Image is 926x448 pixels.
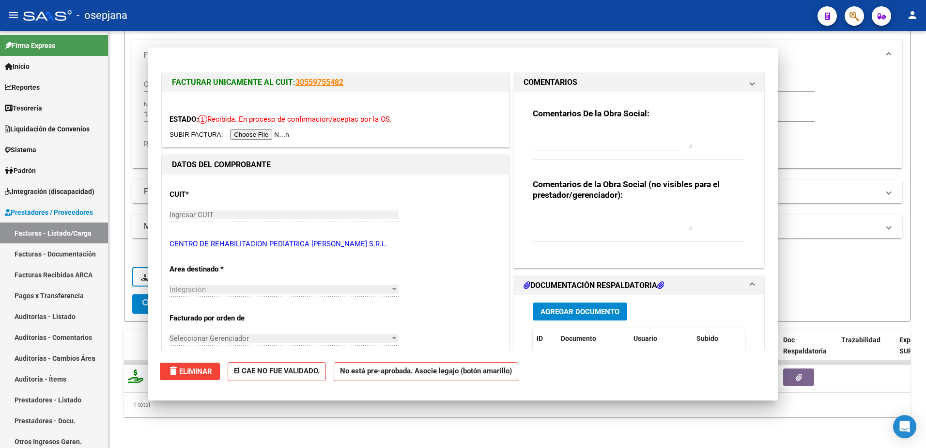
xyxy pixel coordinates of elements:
[295,78,343,87] a: 30559755482
[561,335,596,342] span: Documento
[524,280,664,291] h1: DOCUMENTACIÓN RESPALDATORIA
[198,115,392,124] span: Recibida. En proceso de confirmacion/aceptac por la OS.
[144,50,879,61] mat-panel-title: FILTROS DEL COMPROBANTE
[8,9,19,21] mat-icon: menu
[557,328,630,349] datatable-header-cell: Documento
[170,285,206,294] span: Integración
[168,365,179,377] mat-icon: delete
[141,272,215,281] span: Conf. no pedidas
[144,80,222,89] span: Comprobante Tipo
[5,165,36,176] span: Padrón
[141,300,237,308] span: Buscar Comprobante
[160,363,220,380] button: Eliminar
[5,103,42,113] span: Tesorería
[334,362,518,381] strong: No está pre-aprobada. Asocie legajo (botón amarillo)
[630,328,693,349] datatable-header-cell: Usuario
[141,298,153,309] mat-icon: search
[5,61,30,72] span: Inicio
[540,307,619,316] span: Agregar Documento
[841,336,880,344] span: Trazabilidad
[524,77,577,88] h1: COMENTARIOS
[170,264,269,275] p: Area destinado *
[5,82,40,93] span: Reportes
[170,239,502,250] p: CENTRO DE REHABILITACION PEDIATRICA [PERSON_NAME] S.R.L.
[514,276,764,295] mat-expansion-panel-header: DOCUMENTACIÓN RESPALDATORIA
[533,328,557,349] datatable-header-cell: ID
[172,160,271,169] strong: DATOS DEL COMPROBANTE
[5,186,94,197] span: Integración (discapacidad)
[5,207,93,218] span: Prestadores / Proveedores
[5,40,55,51] span: Firma Express
[696,335,718,342] span: Subido
[533,179,720,200] strong: Comentarios de la Obra Social (no visibles para el prestador/gerenciador):
[170,313,269,324] p: Facturado por orden de
[537,335,543,342] span: ID
[514,92,764,268] div: COMENTARIOS
[741,328,789,349] datatable-header-cell: Acción
[144,221,879,232] mat-panel-title: MAS FILTROS
[170,334,390,343] span: Seleccionar Gerenciador
[170,115,198,124] span: ESTADO:
[144,186,879,197] mat-panel-title: FILTROS DE INTEGRACION
[5,124,90,134] span: Liquidación de Convenios
[170,189,269,200] p: CUIT
[779,330,837,372] datatable-header-cell: Doc Respaldatoria
[837,330,895,372] datatable-header-cell: Trazabilidad
[132,249,902,259] h4: - filtros rápidos Integración -
[533,303,627,320] button: Agregar Documento
[228,362,326,381] strong: El CAE NO FUE VALIDADO.
[693,328,741,349] datatable-header-cell: Subido
[893,415,916,438] div: Open Intercom Messenger
[168,367,212,376] span: Eliminar
[172,78,295,87] span: FACTURAR UNICAMENTE AL CUIT:
[514,73,764,92] mat-expansion-panel-header: COMENTARIOS
[77,5,127,26] span: - osepjana
[124,393,911,417] div: 1 total
[783,336,827,355] span: Doc Respaldatoria
[633,335,657,342] span: Usuario
[533,109,649,118] strong: Comentarios De la Obra Social:
[5,144,36,155] span: Sistema
[907,9,918,21] mat-icon: person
